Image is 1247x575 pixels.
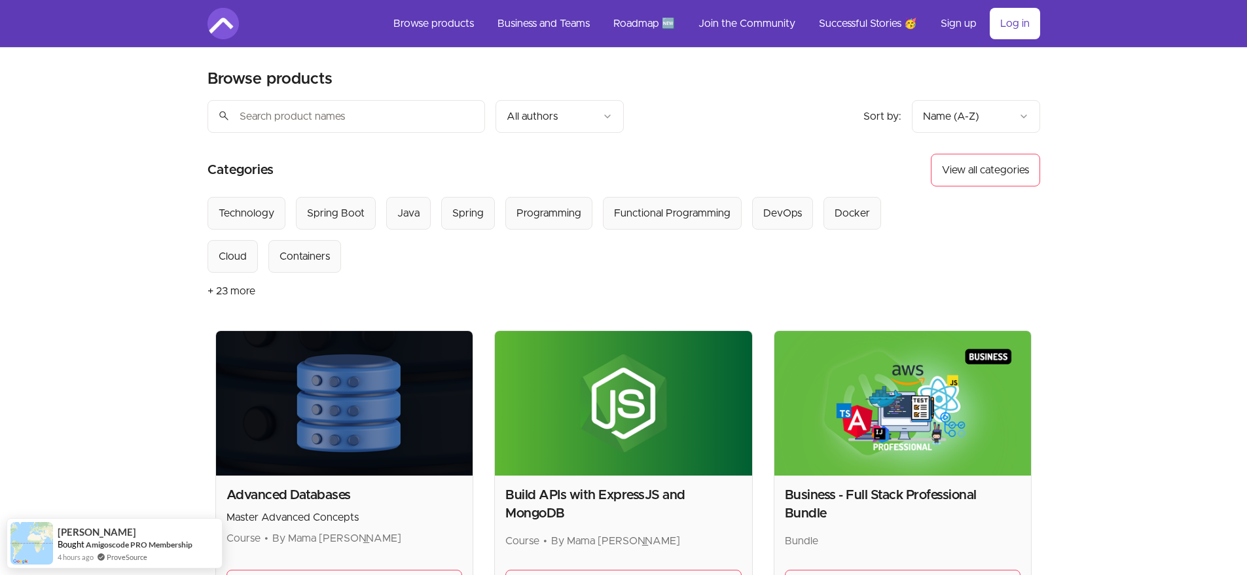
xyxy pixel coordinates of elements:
[774,331,1032,476] img: Product image for Business - Full Stack Professional Bundle
[397,205,420,221] div: Java
[785,486,1021,523] h2: Business - Full Stack Professional Bundle
[912,100,1040,133] button: Product sort options
[58,527,136,538] span: [PERSON_NAME]
[208,100,485,133] input: Search product names
[808,8,928,39] a: Successful Stories 🥳
[543,536,547,546] span: •
[216,331,473,476] img: Product image for Advanced Databases
[516,205,581,221] div: Programming
[272,533,401,544] span: By Mama [PERSON_NAME]
[226,486,463,504] h2: Advanced Databases
[219,205,274,221] div: Technology
[86,539,192,550] a: Amigoscode PRO Membership
[307,205,365,221] div: Spring Boot
[208,8,239,39] img: Amigoscode logo
[280,249,330,264] div: Containers
[785,536,818,546] span: Bundle
[763,205,802,221] div: DevOps
[495,331,752,476] img: Product image for Build APIs with ExpressJS and MongoDB
[930,8,987,39] a: Sign up
[226,533,261,544] span: Course
[208,154,274,186] h2: Categories
[496,100,624,133] button: Filter by author
[505,486,742,523] h2: Build APIs with ExpressJS and MongoDB
[551,536,680,546] span: By Mama [PERSON_NAME]
[58,551,94,563] span: 4 hours ago
[990,8,1040,39] a: Log in
[863,111,901,122] span: Sort by:
[452,205,484,221] div: Spring
[226,510,463,525] p: Master Advanced Concepts
[688,8,806,39] a: Join the Community
[383,8,484,39] a: Browse products
[218,107,230,125] span: search
[835,205,870,221] div: Docker
[208,273,255,309] button: + 23 more
[264,533,268,544] span: •
[208,69,333,90] h2: Browse products
[487,8,600,39] a: Business and Teams
[614,205,731,221] div: Functional Programming
[603,8,685,39] a: Roadmap 🆕
[10,522,53,565] img: provesource social proof notification image
[383,8,1040,39] nav: Main
[58,539,84,549] span: Bought
[107,551,147,563] a: ProveSource
[931,154,1040,186] button: View all categories
[219,249,247,264] div: Cloud
[505,536,539,546] span: Course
